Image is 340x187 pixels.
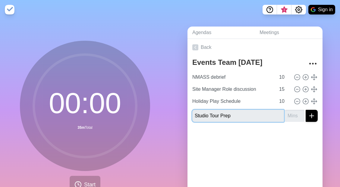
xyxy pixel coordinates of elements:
[263,5,277,14] button: Help
[277,5,291,14] button: What’s new
[308,5,335,14] button: Sign in
[282,8,287,12] span: 3
[190,71,275,83] input: Name
[285,110,304,122] input: Mins
[187,27,255,39] a: Agendas
[277,71,291,83] input: Mins
[5,5,14,14] img: timeblocks logo
[190,83,275,95] input: Name
[277,83,291,95] input: Mins
[277,95,291,107] input: Mins
[192,110,284,122] input: Name
[255,27,323,39] a: Meetings
[190,95,275,107] input: Name
[311,7,316,12] img: google logo
[291,5,306,14] button: Settings
[187,39,323,56] a: Back
[307,58,319,70] button: More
